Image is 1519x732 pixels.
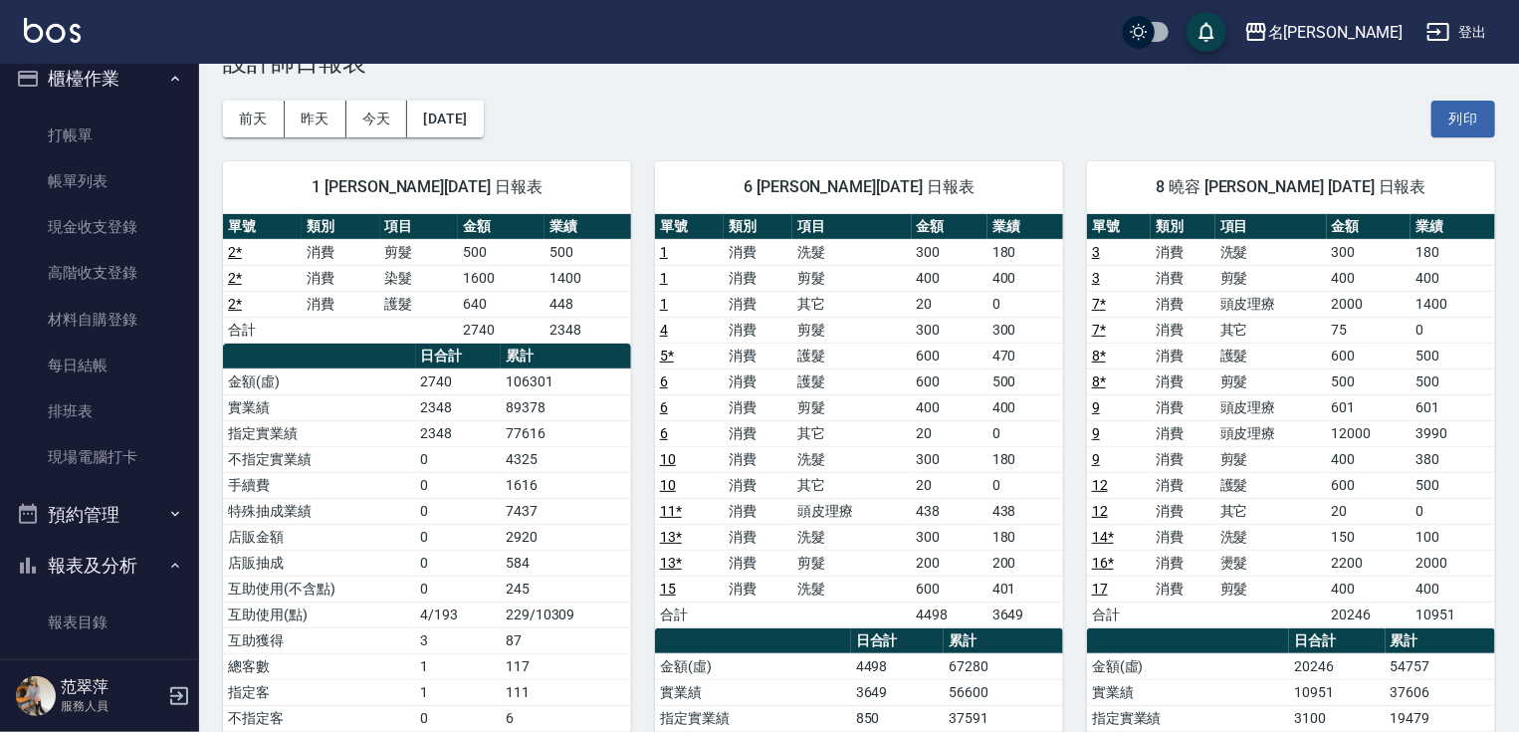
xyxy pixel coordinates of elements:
td: 438 [987,498,1063,524]
td: 剪髮 [1215,576,1327,602]
td: 180 [987,239,1063,265]
td: 2740 [416,368,501,394]
td: 消費 [302,239,380,265]
td: 頭皮理療 [1215,291,1327,317]
td: 染髮 [380,265,459,291]
td: 3100 [1289,705,1385,731]
td: 總客數 [223,653,416,679]
td: 180 [987,446,1063,472]
td: 剪髮 [1215,265,1327,291]
td: 消費 [1151,394,1214,420]
td: 20 [912,291,987,317]
button: save [1187,12,1226,52]
a: 1 [660,244,668,260]
td: 消費 [1151,420,1214,446]
th: 業績 [987,214,1063,240]
td: 消費 [724,394,792,420]
td: 180 [987,524,1063,550]
td: 互助獲得 [223,627,416,653]
td: 指定實業績 [223,420,416,446]
th: 累計 [501,344,631,369]
a: 帳單列表 [8,158,191,204]
td: 消費 [1151,550,1214,576]
td: 消費 [724,576,792,602]
td: 護髮 [792,343,912,368]
td: 0 [987,291,1063,317]
td: 金額(虛) [223,368,416,394]
td: 消費 [1151,317,1214,343]
td: 其它 [792,291,912,317]
td: 消費 [302,291,380,317]
td: 19479 [1386,705,1495,731]
td: 2000 [1410,550,1495,576]
th: 業績 [1410,214,1495,240]
td: 0 [416,550,501,576]
td: 消費 [724,446,792,472]
td: 229/10309 [501,602,631,627]
td: 頭皮理療 [792,498,912,524]
td: 400 [1327,446,1411,472]
th: 類別 [1151,214,1214,240]
td: 400 [1327,265,1411,291]
span: 1 [PERSON_NAME][DATE] 日報表 [247,177,607,197]
td: 頭皮理療 [1215,394,1327,420]
td: 401 [987,576,1063,602]
p: 服務人員 [61,697,162,715]
td: 剪髮 [792,394,912,420]
th: 金額 [912,214,987,240]
a: 10 [660,451,676,467]
a: 12 [1092,477,1108,493]
td: 其它 [1215,317,1327,343]
a: 10 [660,477,676,493]
td: 1 [416,653,501,679]
td: 護髮 [792,368,912,394]
td: 實業績 [655,679,851,705]
td: 4498 [912,602,987,627]
td: 2348 [416,394,501,420]
td: 200 [912,550,987,576]
button: 登出 [1418,14,1495,51]
td: 2200 [1327,550,1411,576]
th: 類別 [724,214,792,240]
th: 單號 [1087,214,1151,240]
th: 累計 [944,628,1063,654]
th: 類別 [302,214,380,240]
td: 150 [1327,524,1411,550]
td: 消費 [1151,498,1214,524]
button: 前天 [223,101,285,137]
td: 燙髮 [1215,550,1327,576]
td: 金額(虛) [1087,653,1289,679]
a: 15 [660,581,676,597]
td: 手續費 [223,472,416,498]
td: 400 [1327,576,1411,602]
a: 3 [1092,270,1100,286]
a: 3 [1092,244,1100,260]
td: 438 [912,498,987,524]
button: 列印 [1431,101,1495,137]
td: 店販抽成 [223,550,416,576]
td: 12000 [1327,420,1411,446]
td: 400 [1410,576,1495,602]
td: 剪髮 [792,550,912,576]
button: 預約管理 [8,489,191,541]
td: 消費 [724,550,792,576]
td: 實業績 [223,394,416,420]
td: 601 [1327,394,1411,420]
td: 600 [912,576,987,602]
td: 消費 [1151,265,1214,291]
td: 2348 [416,420,501,446]
a: 6 [660,399,668,415]
td: 消費 [1151,446,1214,472]
td: 消費 [724,291,792,317]
td: 互助使用(不含點) [223,576,416,602]
td: 洗髮 [792,446,912,472]
button: 櫃檯作業 [8,53,191,105]
td: 1 [416,679,501,705]
td: 600 [912,368,987,394]
th: 日合計 [1289,628,1385,654]
a: 打帳單 [8,113,191,158]
th: 業績 [544,214,631,240]
td: 合計 [1087,602,1151,627]
a: 每日結帳 [8,343,191,388]
td: 200 [987,550,1063,576]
